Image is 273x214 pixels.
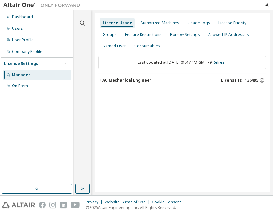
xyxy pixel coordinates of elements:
div: Groups [103,32,117,37]
img: youtube.svg [71,202,80,208]
div: Usage Logs [188,21,210,26]
div: Company Profile [12,49,42,54]
div: Cookie Consent [152,200,185,205]
div: Authorized Machines [141,21,179,26]
div: Users [12,26,23,31]
img: Altair One [3,2,83,8]
div: License Usage [103,21,132,26]
div: Borrow Settings [170,32,200,37]
span: License ID: 136495 [221,78,258,83]
button: AU Mechanical EngineerLicense ID: 136495 [98,73,266,87]
div: Privacy [86,200,105,205]
div: On Prem [12,83,28,88]
img: altair_logo.svg [2,202,35,208]
div: License Priority [218,21,246,26]
img: linkedin.svg [60,202,67,208]
img: facebook.svg [39,202,46,208]
div: Feature Restrictions [125,32,162,37]
div: Dashboard [12,14,33,20]
div: Website Terms of Use [105,200,152,205]
a: Refresh [213,60,227,65]
img: instagram.svg [49,202,56,208]
p: © 2025 Altair Engineering, Inc. All Rights Reserved. [86,205,185,210]
div: License Settings [4,61,38,66]
div: Managed [12,72,31,78]
div: Named User [103,44,126,49]
div: Consumables [134,44,160,49]
div: Allowed IP Addresses [208,32,249,37]
div: User Profile [12,37,34,43]
div: Last updated at: [DATE] 01:47 PM GMT+9 [98,56,266,69]
div: AU Mechanical Engineer [102,78,151,83]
